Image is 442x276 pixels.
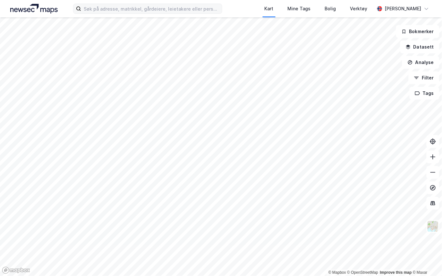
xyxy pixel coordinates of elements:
input: Søk på adresse, matrikkel, gårdeiere, leietakere eller personer [81,4,222,14]
div: Kart [265,5,274,13]
div: [PERSON_NAME] [385,5,421,13]
div: Mine Tags [288,5,311,13]
div: Verktøy [350,5,368,13]
div: Bolig [325,5,336,13]
img: logo.a4113a55bc3d86da70a041830d287a7e.svg [10,4,58,14]
iframe: Chat Widget [410,245,442,276]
